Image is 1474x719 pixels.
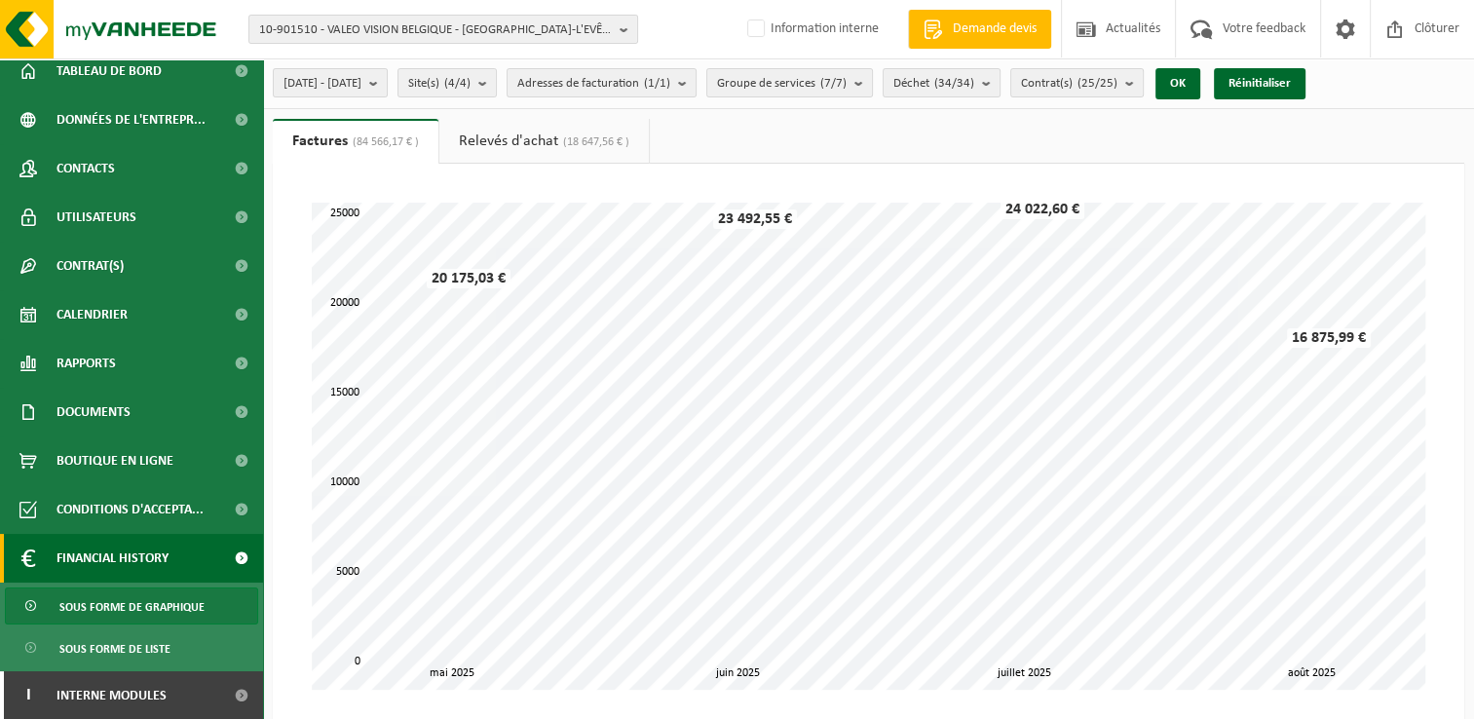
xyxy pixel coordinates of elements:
button: Adresses de facturation(1/1) [507,68,697,97]
span: Calendrier [57,290,128,339]
a: Relevés d'achat [439,119,649,164]
span: Contrat(s) [1021,69,1117,98]
span: [DATE] - [DATE] [283,69,361,98]
div: 23 492,55 € [713,209,797,229]
span: Financial History [57,534,169,583]
span: Site(s) [408,69,471,98]
a: Sous forme de graphique [5,587,258,624]
div: 24 022,60 € [1001,200,1084,219]
span: Sous forme de liste [59,630,170,667]
count: (7/7) [820,77,847,90]
count: (25/25) [1077,77,1117,90]
count: (4/4) [444,77,471,90]
a: Demande devis [908,10,1051,49]
span: Contacts [57,144,115,193]
span: Tableau de bord [57,47,162,95]
a: Factures [273,119,438,164]
button: 10-901510 - VALEO VISION BELGIQUE - [GEOGRAPHIC_DATA]-L'EVÊQUE [248,15,638,44]
button: OK [1155,68,1200,99]
span: Adresses de facturation [517,69,670,98]
span: Groupe de services [717,69,847,98]
span: Utilisateurs [57,193,136,242]
span: Rapports [57,339,116,388]
span: (18 647,56 € ) [558,136,629,148]
span: Contrat(s) [57,242,124,290]
button: Groupe de services(7/7) [706,68,873,97]
count: (34/34) [934,77,974,90]
button: [DATE] - [DATE] [273,68,388,97]
div: 20 175,03 € [427,269,510,288]
count: (1/1) [644,77,670,90]
label: Information interne [743,15,879,44]
button: Réinitialiser [1214,68,1305,99]
span: Documents [57,388,131,436]
button: Site(s)(4/4) [397,68,497,97]
a: Sous forme de liste [5,629,258,666]
span: (84 566,17 € ) [348,136,419,148]
span: Demande devis [948,19,1041,39]
button: Déchet(34/34) [883,68,1001,97]
span: Boutique en ligne [57,436,173,485]
span: Sous forme de graphique [59,588,205,625]
span: Conditions d'accepta... [57,485,204,534]
span: Déchet [893,69,974,98]
button: Contrat(s)(25/25) [1010,68,1144,97]
div: 16 875,99 € [1287,328,1371,348]
span: 10-901510 - VALEO VISION BELGIQUE - [GEOGRAPHIC_DATA]-L'EVÊQUE [259,16,612,45]
span: Données de l'entrepr... [57,95,206,144]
